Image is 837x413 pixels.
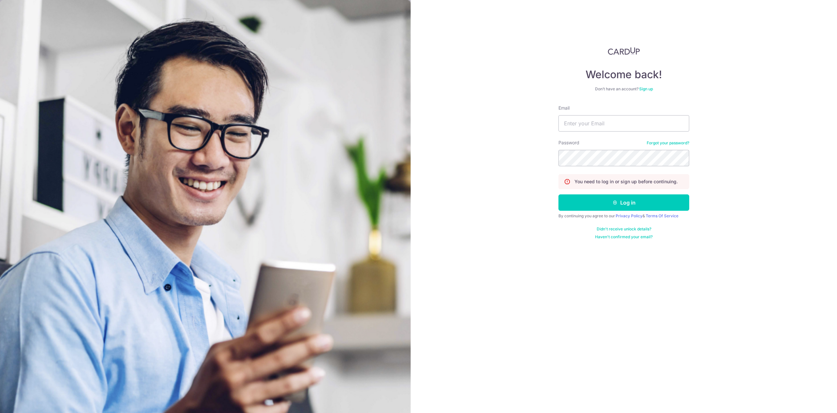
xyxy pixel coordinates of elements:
label: Password [558,139,579,146]
a: Didn't receive unlock details? [597,226,651,232]
a: Haven't confirmed your email? [595,234,653,240]
p: You need to log in or sign up before continuing. [574,178,678,185]
div: Don’t have an account? [558,86,689,92]
button: Log in [558,194,689,211]
input: Enter your Email [558,115,689,132]
a: Terms Of Service [646,213,678,218]
a: Sign up [639,86,653,91]
a: Privacy Policy [616,213,642,218]
label: Email [558,105,570,111]
a: Forgot your password? [647,140,689,146]
img: CardUp Logo [608,47,640,55]
h4: Welcome back! [558,68,689,81]
div: By continuing you agree to our & [558,213,689,219]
